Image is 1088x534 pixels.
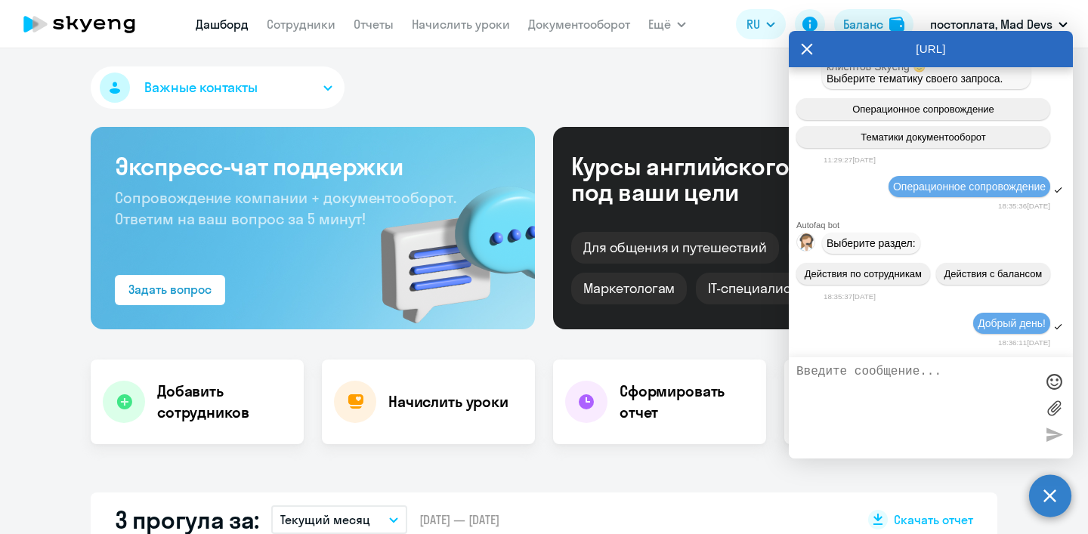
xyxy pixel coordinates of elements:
[412,17,510,32] a: Начислить уроки
[271,505,407,534] button: Текущий месяц
[827,237,916,249] span: Выберите раздел:
[796,263,930,285] button: Действия по сотрудникам
[571,273,687,304] div: Маркетологам
[824,156,876,164] time: 11:29:27[DATE]
[930,15,1052,33] p: постоплата, Mad Devs
[388,391,508,412] h4: Начислить уроки
[115,188,456,228] span: Сопровождение компании + документооборот. Ответим на ваш вопрос за 5 минут!
[796,98,1050,120] button: Операционное сопровождение
[736,9,786,39] button: RU
[936,263,1050,285] button: Действия с балансом
[923,6,1075,42] button: постоплата, Mad Devs
[648,9,686,39] button: Ещё
[157,381,292,423] h4: Добавить сотрудников
[843,15,883,33] div: Баланс
[805,268,922,279] span: Действия по сотрудникам
[998,202,1050,210] time: 18:35:36[DATE]
[796,126,1050,148] button: Тематики документооборот
[648,15,671,33] span: Ещё
[978,317,1046,329] span: Добрый день!
[834,9,913,39] button: Балансbalance
[196,17,249,32] a: Дашборд
[894,511,973,528] span: Скачать отчет
[354,17,394,32] a: Отчеты
[1043,397,1065,419] label: Лимит 10 файлов
[796,221,1073,230] div: Autofaq bot
[893,181,1046,193] span: Операционное сопровождение
[998,338,1050,347] time: 18:36:11[DATE]
[746,15,760,33] span: RU
[889,17,904,32] img: balance
[528,17,630,32] a: Документооборот
[620,381,754,423] h4: Сформировать отчет
[944,268,1042,279] span: Действия с балансом
[571,232,779,264] div: Для общения и путешествий
[128,280,212,298] div: Задать вопрос
[115,275,225,305] button: Задать вопрос
[115,151,511,181] h3: Экспресс-чат поддержки
[861,131,986,143] span: Тематики документооборот
[696,273,826,304] div: IT-специалистам
[280,511,370,529] p: Текущий месяц
[419,511,499,528] span: [DATE] — [DATE]
[824,292,876,301] time: 18:35:37[DATE]
[359,159,535,329] img: bg-img
[144,78,258,97] span: Важные контакты
[571,153,830,205] div: Курсы английского под ваши цели
[852,103,994,115] span: Операционное сопровождение
[797,233,816,255] img: bot avatar
[788,232,968,264] div: Бизнес и командировки
[267,17,335,32] a: Сотрудники
[91,66,345,109] button: Важные контакты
